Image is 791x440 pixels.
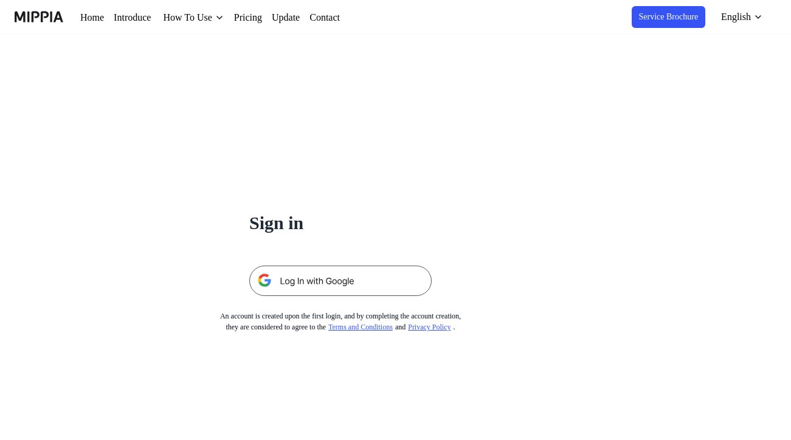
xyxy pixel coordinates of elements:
[330,323,405,331] a: Terms and Conditions
[288,10,321,25] a: Update
[170,10,238,25] button: How To Use
[331,10,367,25] a: Contact
[200,311,482,332] div: An account is created upon the first login, and by completing the account creation, they are cons...
[116,10,160,25] a: Introduce
[423,323,469,331] a: Privacy Policy
[717,10,753,24] div: English
[248,10,278,25] a: Pricing
[249,209,432,236] h1: Sign in
[170,10,229,25] div: How To Use
[249,266,432,296] img: 구글 로그인 버튼
[80,10,106,25] a: Home
[229,13,238,22] img: down
[623,6,704,28] button: Service Brochure
[710,5,770,29] button: English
